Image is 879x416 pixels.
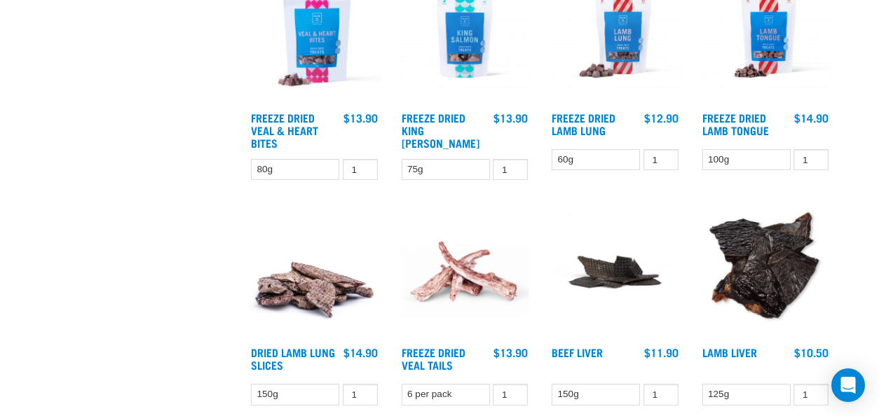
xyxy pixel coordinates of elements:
input: 1 [643,384,679,405]
img: Beef Liver and Lamb Liver Treats [699,205,833,339]
input: 1 [493,159,528,181]
div: $13.90 [493,346,528,359]
a: Beef Liver [552,349,603,355]
a: Freeze Dried Veal Tails [402,349,465,368]
input: 1 [793,149,829,171]
img: Beef Liver [548,205,682,339]
div: $12.90 [644,111,679,124]
img: FD Veal Tail White Background [398,205,532,339]
input: 1 [493,384,528,405]
div: $14.90 [794,111,829,124]
input: 1 [793,384,829,405]
div: $14.90 [343,346,378,359]
a: Freeze Dried Lamb Tongue [702,114,769,133]
a: Dried Lamb Lung Slices [251,349,335,368]
div: Open Intercom Messenger [831,368,865,402]
a: Lamb Liver [702,349,757,355]
div: $13.90 [493,111,528,124]
div: $13.90 [343,111,378,124]
div: $11.90 [644,346,679,359]
img: 1303 Lamb Lung Slices 01 [247,205,381,339]
a: Freeze Dried Veal & Heart Bites [251,114,318,146]
input: 1 [643,149,679,171]
input: 1 [343,384,378,405]
div: $10.50 [794,346,829,359]
input: 1 [343,159,378,181]
a: Freeze Dried King [PERSON_NAME] [402,114,479,146]
a: Freeze Dried Lamb Lung [552,114,615,133]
